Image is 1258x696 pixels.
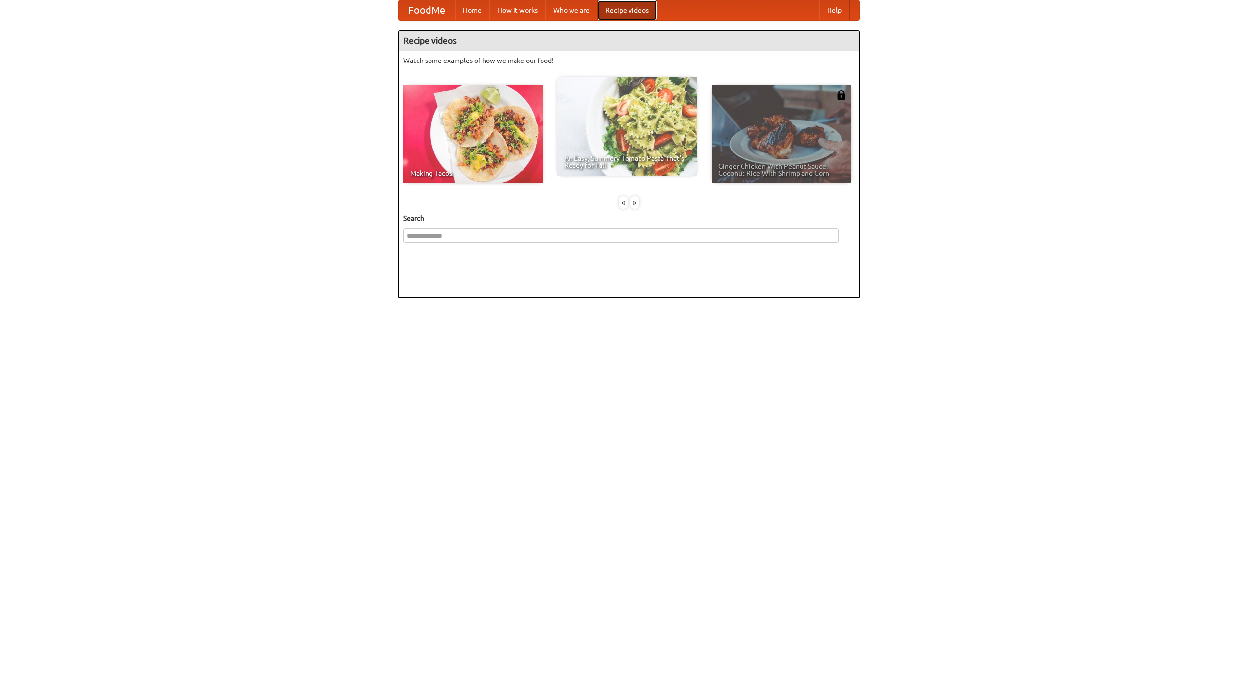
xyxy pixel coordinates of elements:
h5: Search [403,213,855,223]
a: How it works [489,0,545,20]
a: Help [819,0,850,20]
span: An Easy, Summery Tomato Pasta That's Ready for Fall [564,155,690,169]
h4: Recipe videos [399,31,859,51]
p: Watch some examples of how we make our food! [403,56,855,65]
a: Who we are [545,0,598,20]
a: Home [455,0,489,20]
a: Making Tacos [403,85,543,183]
img: 483408.png [836,90,846,100]
a: FoodMe [399,0,455,20]
div: » [630,196,639,209]
div: « [619,196,628,209]
span: Making Tacos [410,170,536,177]
a: Recipe videos [598,0,657,20]
a: An Easy, Summery Tomato Pasta That's Ready for Fall [557,77,697,176]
